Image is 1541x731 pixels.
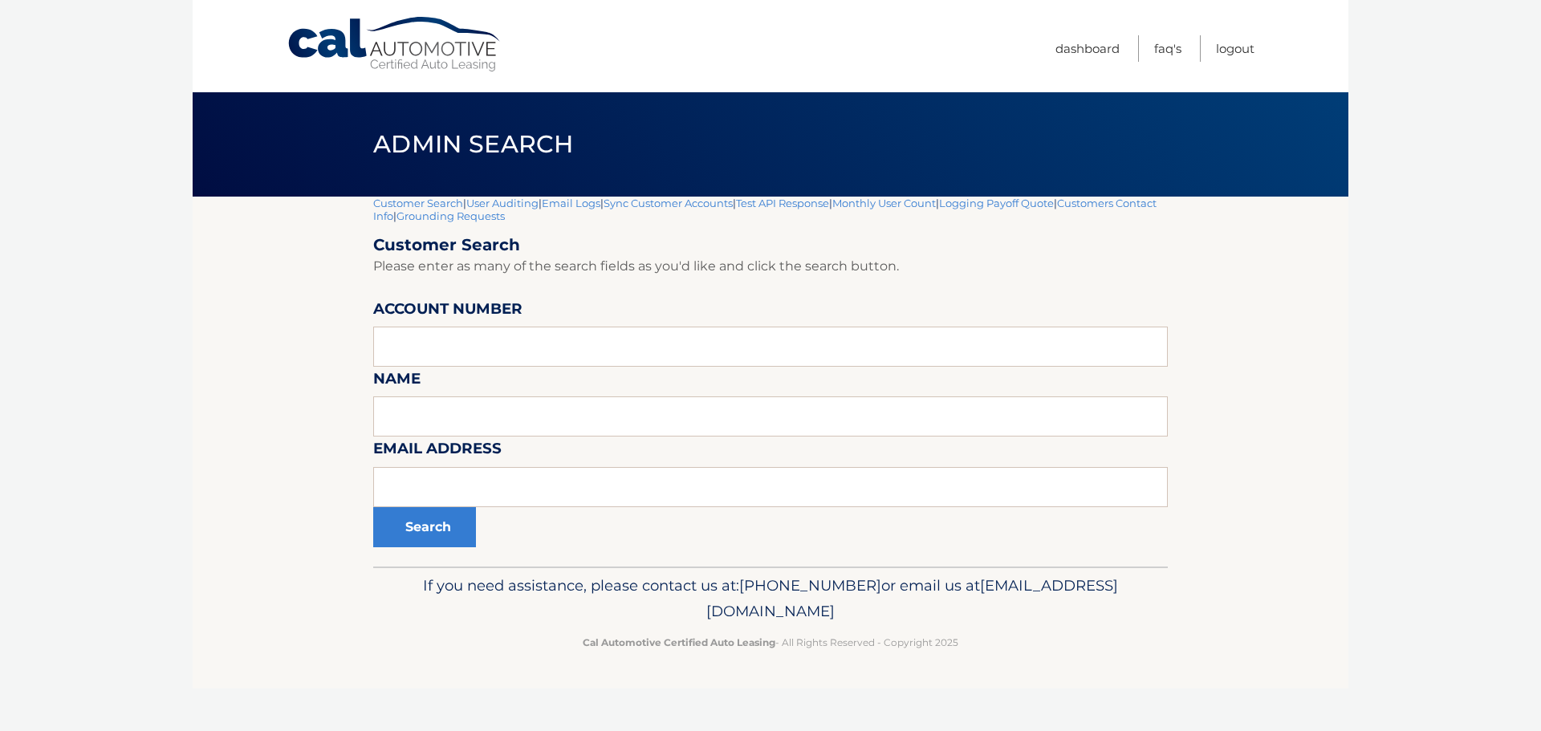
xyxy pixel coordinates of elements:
[739,576,881,595] span: [PHONE_NUMBER]
[373,437,502,466] label: Email Address
[466,197,539,209] a: User Auditing
[287,16,503,73] a: Cal Automotive
[384,634,1157,651] p: - All Rights Reserved - Copyright 2025
[396,209,505,222] a: Grounding Requests
[373,367,421,396] label: Name
[373,255,1168,278] p: Please enter as many of the search fields as you'd like and click the search button.
[373,129,573,159] span: Admin Search
[1216,35,1254,62] a: Logout
[832,197,936,209] a: Monthly User Count
[583,636,775,648] strong: Cal Automotive Certified Auto Leasing
[373,197,1168,567] div: | | | | | | | |
[384,573,1157,624] p: If you need assistance, please contact us at: or email us at
[736,197,829,209] a: Test API Response
[373,297,522,327] label: Account Number
[939,197,1054,209] a: Logging Payoff Quote
[1055,35,1120,62] a: Dashboard
[542,197,600,209] a: Email Logs
[373,197,463,209] a: Customer Search
[373,235,1168,255] h2: Customer Search
[373,197,1157,222] a: Customers Contact Info
[604,197,733,209] a: Sync Customer Accounts
[1154,35,1181,62] a: FAQ's
[373,507,476,547] button: Search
